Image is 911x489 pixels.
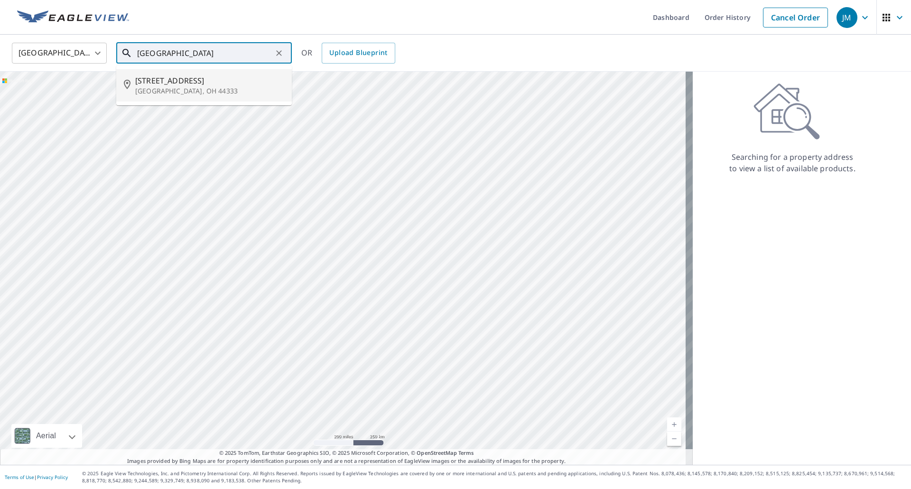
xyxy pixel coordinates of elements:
a: OpenStreetMap [417,449,456,456]
input: Search by address or latitude-longitude [137,40,272,66]
p: [GEOGRAPHIC_DATA], OH 44333 [135,86,284,96]
a: Privacy Policy [37,474,68,480]
a: Upload Blueprint [322,43,395,64]
div: OR [301,43,395,64]
span: [STREET_ADDRESS] [135,75,284,86]
a: Current Level 5, Zoom In [667,417,681,432]
span: © 2025 TomTom, Earthstar Geographics SIO, © 2025 Microsoft Corporation, © [219,449,474,457]
div: Aerial [33,424,59,448]
span: Upload Blueprint [329,47,387,59]
div: JM [837,7,857,28]
a: Cancel Order [763,8,828,28]
a: Current Level 5, Zoom Out [667,432,681,446]
img: EV Logo [17,10,129,25]
p: © 2025 Eagle View Technologies, Inc. and Pictometry International Corp. All Rights Reserved. Repo... [82,470,906,484]
div: [GEOGRAPHIC_DATA] [12,40,107,66]
p: Searching for a property address to view a list of available products. [729,151,856,174]
button: Clear [272,46,286,60]
a: Terms of Use [5,474,34,480]
a: Terms [458,449,474,456]
div: Aerial [11,424,82,448]
p: | [5,474,68,480]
